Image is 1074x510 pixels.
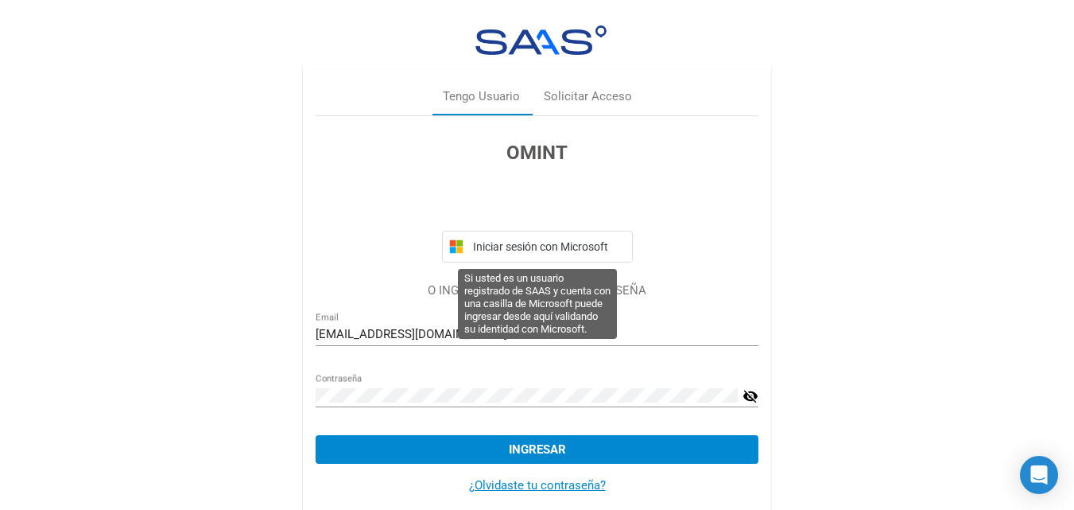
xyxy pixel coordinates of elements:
[470,240,626,253] span: Iniciar sesión con Microsoft
[316,435,758,464] button: Ingresar
[316,138,758,167] h3: OMINT
[316,282,758,300] p: O INGRESÁ TU CORREO Y CONTRASEÑA
[442,231,633,263] button: Iniciar sesión con Microsoft
[742,387,758,406] mat-icon: visibility_off
[544,88,632,106] div: Solicitar Acceso
[443,88,520,106] div: Tengo Usuario
[1020,456,1058,494] div: Open Intercom Messenger
[469,478,606,492] a: ¿Olvidaste tu contraseña?
[509,442,566,457] span: Ingresar
[434,185,641,220] iframe: Botón Iniciar sesión con Google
